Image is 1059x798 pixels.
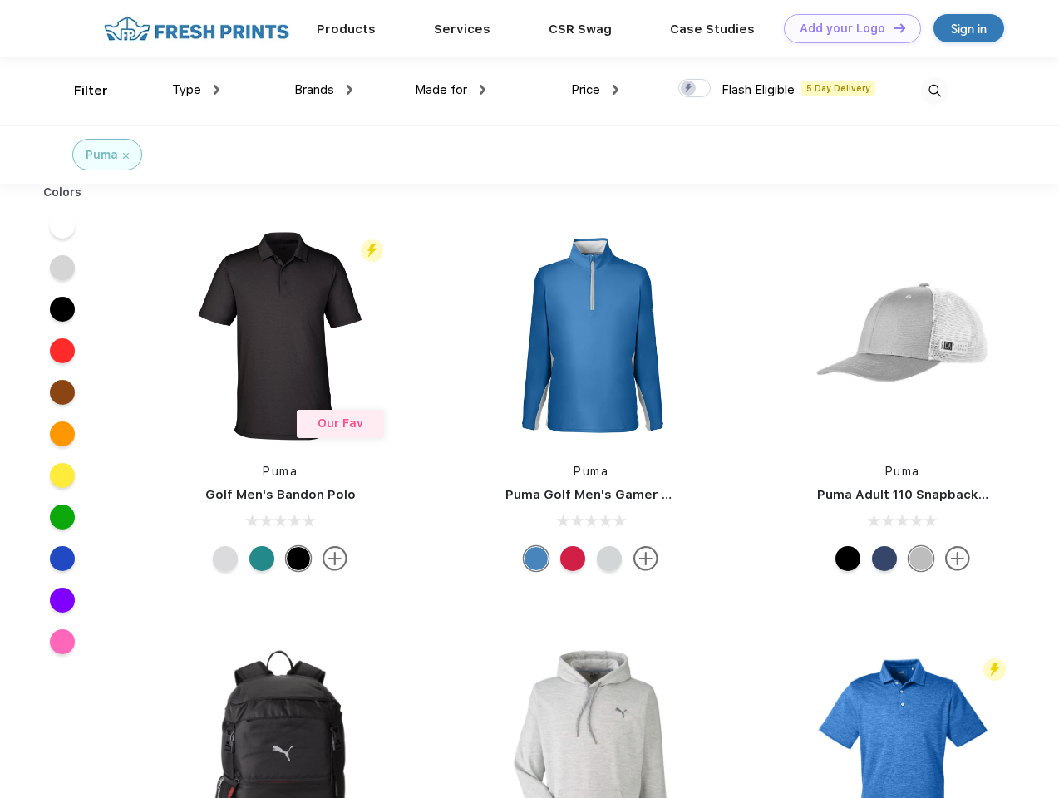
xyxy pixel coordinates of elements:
[933,14,1004,42] a: Sign in
[318,416,363,430] span: Our Fav
[571,82,600,97] span: Price
[213,546,238,571] div: High Rise
[872,546,897,571] div: Peacoat with Qut Shd
[597,546,622,571] div: High Rise
[361,239,383,262] img: flash_active_toggle.svg
[983,658,1006,681] img: flash_active_toggle.svg
[434,22,490,37] a: Services
[722,82,795,97] span: Flash Eligible
[633,546,658,571] img: more.svg
[560,546,585,571] div: Ski Patrol
[205,487,356,502] a: Golf Men's Bandon Polo
[885,465,920,478] a: Puma
[909,546,933,571] div: Quarry with Brt Whit
[792,225,1013,446] img: func=resize&h=266
[294,82,334,97] span: Brands
[286,546,311,571] div: Puma Black
[323,546,347,571] img: more.svg
[123,153,129,159] img: filter_cancel.svg
[317,22,376,37] a: Products
[835,546,860,571] div: Pma Blk Pma Blk
[894,23,905,32] img: DT
[347,85,352,95] img: dropdown.png
[480,225,702,446] img: func=resize&h=266
[263,465,298,478] a: Puma
[951,19,987,38] div: Sign in
[172,82,201,97] span: Type
[945,546,970,571] img: more.svg
[86,146,118,164] div: Puma
[524,546,549,571] div: Bright Cobalt
[921,77,948,105] img: desktop_search.svg
[415,82,467,97] span: Made for
[31,184,95,201] div: Colors
[801,81,875,96] span: 5 Day Delivery
[505,487,768,502] a: Puma Golf Men's Gamer Golf Quarter-Zip
[800,22,885,36] div: Add your Logo
[613,85,618,95] img: dropdown.png
[74,81,108,101] div: Filter
[574,465,608,478] a: Puma
[480,85,485,95] img: dropdown.png
[99,14,294,43] img: fo%20logo%202.webp
[249,546,274,571] div: Green Lagoon
[549,22,612,37] a: CSR Swag
[214,85,219,95] img: dropdown.png
[170,225,391,446] img: func=resize&h=266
